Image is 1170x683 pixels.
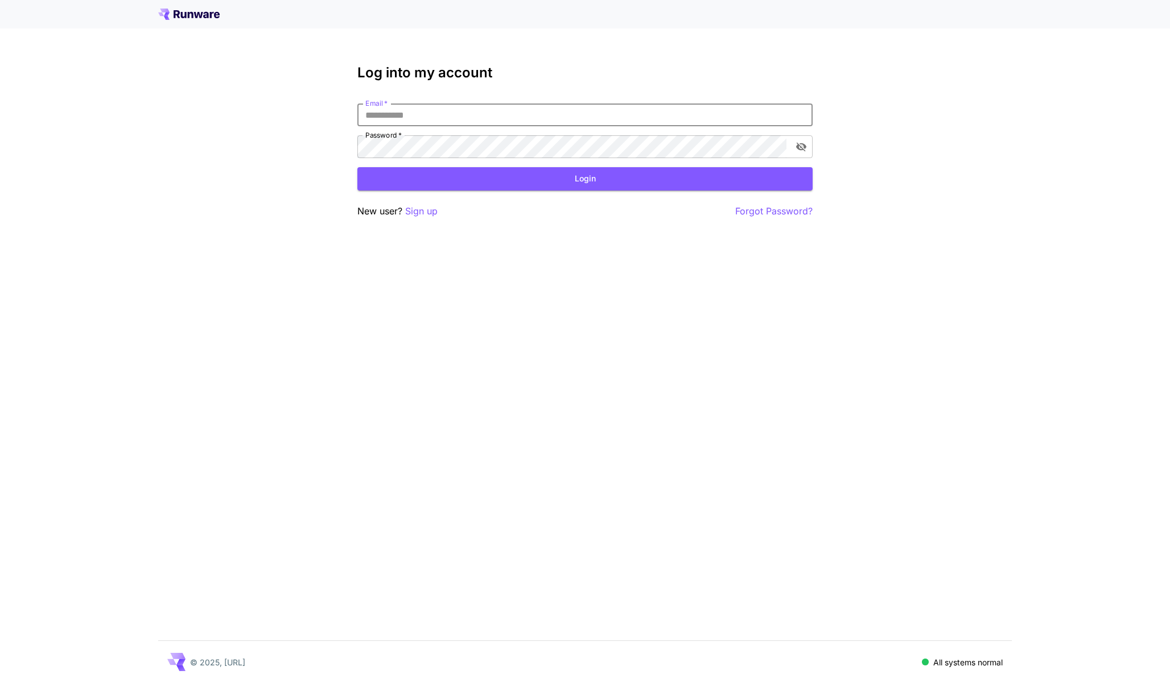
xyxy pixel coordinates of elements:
[365,98,388,108] label: Email
[357,204,438,218] p: New user?
[791,136,811,157] button: toggle password visibility
[190,656,245,668] p: © 2025, [URL]
[405,204,438,218] button: Sign up
[357,65,813,81] h3: Log into my account
[365,130,402,140] label: Password
[933,656,1003,668] p: All systems normal
[735,204,813,218] button: Forgot Password?
[357,167,813,191] button: Login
